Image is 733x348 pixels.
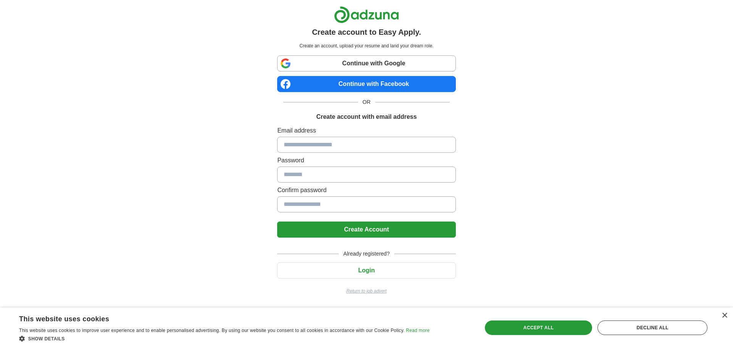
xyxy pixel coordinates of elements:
span: Show details [28,336,65,342]
div: Decline all [597,320,707,335]
a: Read more, opens a new window [406,328,429,333]
p: Create an account, upload your resume and land your dream role. [279,42,454,49]
a: Return to job advert [277,288,455,295]
label: Email address [277,126,455,135]
div: Accept all [485,320,593,335]
a: Login [277,267,455,274]
div: Show details [19,335,429,342]
button: Create Account [277,222,455,238]
label: Password [277,156,455,165]
button: Login [277,262,455,278]
h1: Create account to Easy Apply. [312,26,421,38]
a: Continue with Facebook [277,76,455,92]
span: Already registered? [339,250,394,258]
div: This website uses cookies [19,312,410,324]
span: This website uses cookies to improve user experience and to enable personalised advertising. By u... [19,328,405,333]
a: Continue with Google [277,55,455,71]
div: Close [722,313,727,319]
h1: Create account with email address [316,112,417,121]
span: OR [358,98,375,106]
img: Adzuna logo [334,6,399,23]
label: Confirm password [277,186,455,195]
